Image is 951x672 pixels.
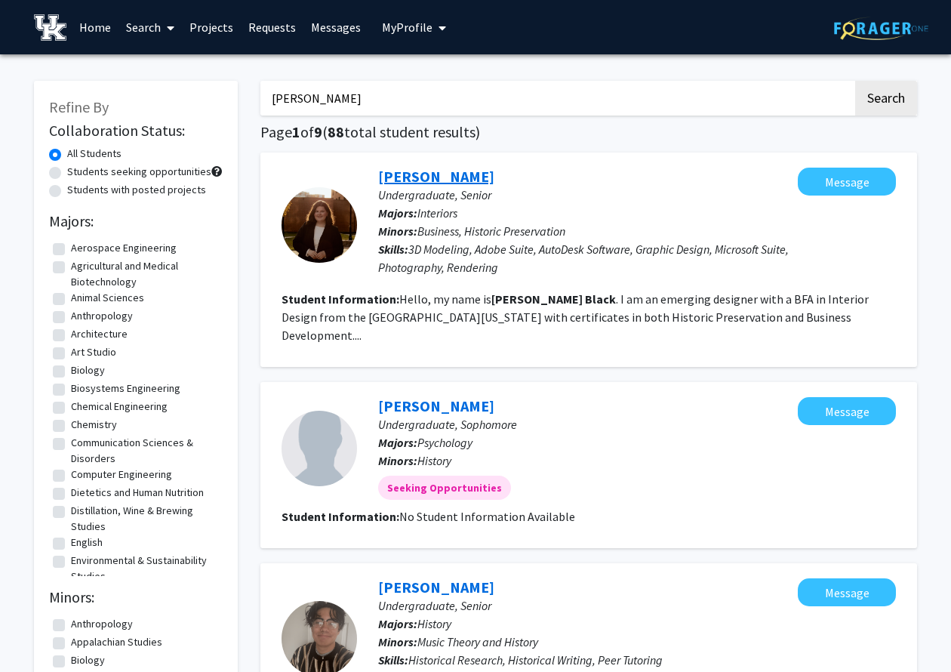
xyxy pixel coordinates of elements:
b: [PERSON_NAME] [491,291,583,307]
label: Students with posted projects [67,182,206,198]
label: Biology [71,362,105,378]
label: Architecture [71,326,128,342]
label: Biology [71,652,105,668]
a: [PERSON_NAME] [378,167,494,186]
h2: Collaboration Status: [49,122,223,140]
fg-read-more: Hello, my name is . I am an emerging designer with a BFA in Interior Design from the [GEOGRAPHIC_... [282,291,869,343]
label: All Students [67,146,122,162]
label: Chemistry [71,417,117,433]
b: Minors: [378,634,417,649]
a: Home [72,1,118,54]
span: History [417,453,451,468]
span: Interiors [417,205,457,220]
b: Minors: [378,223,417,239]
label: Students seeking opportunities [67,164,211,180]
span: History [417,616,451,631]
button: Message Trinity Black [798,397,896,425]
label: Anthropology [71,308,133,324]
button: Message Andrew Chan [798,578,896,606]
span: 9 [314,122,322,141]
a: Projects [182,1,241,54]
b: Skills: [378,652,408,667]
input: Search Keywords [260,81,853,116]
span: Undergraduate, Senior [378,187,491,202]
span: 1 [292,122,300,141]
label: Appalachian Studies [71,634,162,650]
label: Computer Engineering [71,467,172,482]
h1: Page of ( total student results) [260,123,917,141]
span: Undergraduate, Sophomore [378,417,517,432]
a: [PERSON_NAME] [378,578,494,596]
label: Anthropology [71,616,133,632]
span: Undergraduate, Senior [378,598,491,613]
label: Animal Sciences [71,290,144,306]
button: Message Anna Black [798,168,896,196]
h2: Minors: [49,588,223,606]
a: Requests [241,1,303,54]
a: Messages [303,1,368,54]
label: Art Studio [71,344,116,360]
span: Historical Research, Historical Writing, Peer Tutoring [408,652,663,667]
b: Black [585,291,616,307]
img: University of Kentucky Logo [34,14,66,41]
h2: Majors: [49,212,223,230]
span: 88 [328,122,344,141]
b: Minors: [378,453,417,468]
label: Distillation, Wine & Brewing Studies [71,503,219,535]
label: Agricultural and Medical Biotechnology [71,258,219,290]
iframe: Chat [11,604,64,661]
label: Biosystems Engineering [71,381,180,396]
span: 3D Modeling, Adobe Suite, AutoDesk Software, Graphic Design, Microsoft Suite, Photography, Rendering [378,242,789,275]
mat-chip: Seeking Opportunities [378,476,511,500]
b: Student Information: [282,291,399,307]
b: Majors: [378,435,417,450]
span: Refine By [49,97,109,116]
label: Aerospace Engineering [71,240,177,256]
a: [PERSON_NAME] [378,396,494,415]
span: No Student Information Available [399,509,575,524]
b: Majors: [378,205,417,220]
a: Search [118,1,182,54]
b: Majors: [378,616,417,631]
span: My Profile [382,20,432,35]
span: Business, Historic Preservation [417,223,565,239]
label: Communication Sciences & Disorders [71,435,219,467]
label: English [71,535,103,550]
label: Dietetics and Human Nutrition [71,485,204,501]
label: Environmental & Sustainability Studies [71,553,219,584]
button: Search [855,81,917,116]
span: Music Theory and History [417,634,538,649]
span: Psychology [417,435,472,450]
b: Skills: [378,242,408,257]
img: ForagerOne Logo [834,17,928,40]
label: Chemical Engineering [71,399,168,415]
b: Student Information: [282,509,399,524]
